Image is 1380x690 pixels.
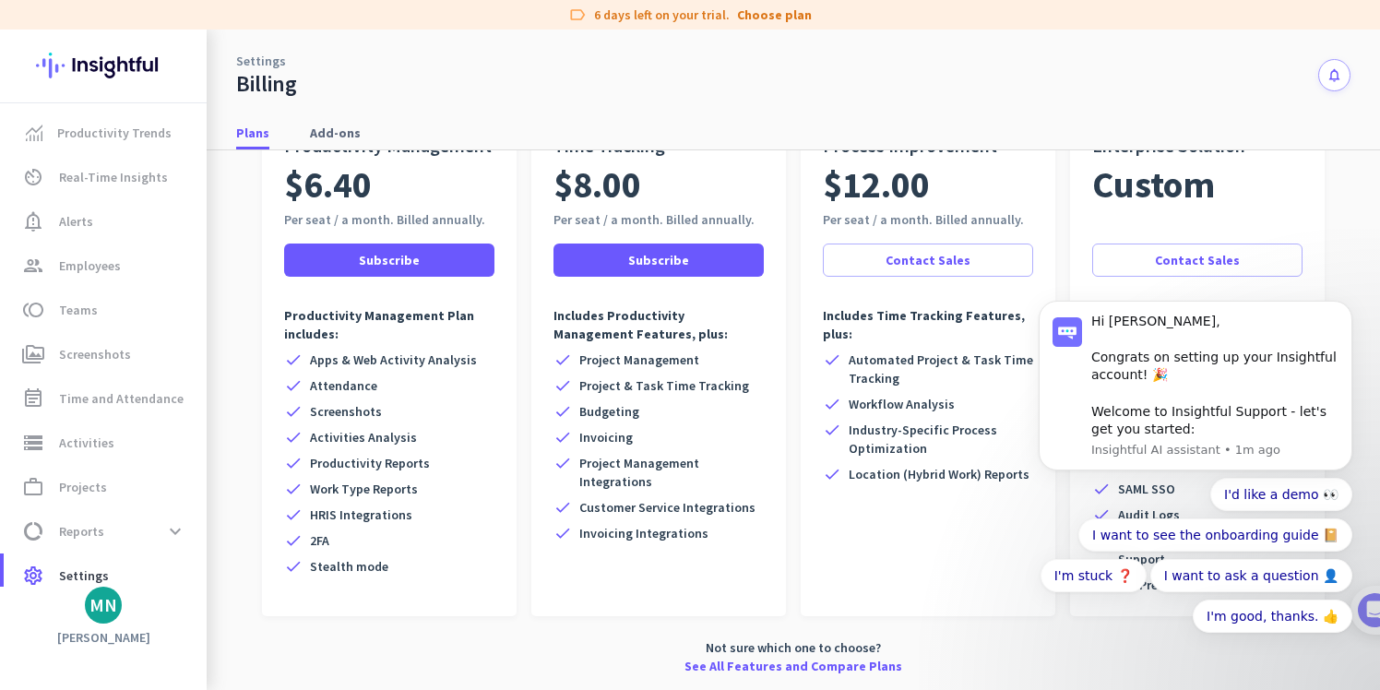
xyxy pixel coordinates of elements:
[22,166,44,188] i: av_timer
[71,321,313,339] div: Add employees
[310,402,382,421] span: Screenshots
[26,125,42,141] img: menu-item
[236,52,286,70] a: Settings
[4,509,207,553] a: data_usageReportsexpand_more
[359,251,420,269] span: Subscribe
[579,524,708,542] span: Invoicing Integrations
[628,251,689,269] span: Subscribe
[284,506,303,524] i: check
[36,30,171,101] img: Insightful logo
[553,402,572,421] i: check
[22,387,44,410] i: event_note
[71,351,321,429] div: It's time to add your employees! This is crucial since Insightful will start collecting their act...
[4,332,207,376] a: perm_mediaScreenshots
[22,210,44,232] i: notification_important
[284,210,494,229] div: Per seat / a month. Billed annually.
[236,70,297,98] div: Billing
[579,498,755,517] span: Customer Service Integrations
[34,315,335,344] div: 1Add employees
[4,155,207,199] a: av_timerReal-Time Insights
[1155,251,1240,269] span: Contact Sales
[4,244,207,288] a: groupEmployees
[216,607,245,620] span: Help
[849,351,1033,387] span: Automated Project & Task Time Tracking
[553,210,764,229] div: Per seat / a month. Billed annually.
[92,561,184,635] button: Messages
[310,428,417,446] span: Activities Analysis
[71,531,313,568] div: Initial tracking settings and how to edit them
[65,193,95,222] img: Profile image for Tamara
[59,565,109,587] span: Settings
[59,520,104,542] span: Reports
[553,244,764,277] button: Subscribe
[22,299,44,321] i: toll
[310,376,377,395] span: Attendance
[1092,244,1303,277] button: Contact Sales
[553,498,572,517] i: check
[284,531,303,550] i: check
[89,596,117,614] div: MN
[553,454,572,472] i: check
[706,638,881,657] span: Not sure which one to choose?
[310,480,418,498] span: Work Type Reports
[823,244,1033,277] button: Contact Sales
[886,251,970,269] span: Contact Sales
[737,6,812,24] a: Choose plan
[157,8,216,40] h1: Tasks
[553,376,572,395] i: check
[553,524,572,542] i: check
[22,520,44,542] i: data_usage
[4,553,207,598] a: settingsSettings
[553,306,764,343] p: Includes Productivity Management Features, plus:
[823,421,841,439] i: check
[579,402,639,421] span: Budgeting
[235,243,351,262] p: About 10 minutes
[284,351,303,369] i: check
[4,376,207,421] a: event_noteTime and Attendance
[823,159,930,210] span: $12.00
[823,465,841,483] i: check
[59,387,184,410] span: Time and Attendance
[284,428,303,446] i: check
[4,199,207,244] a: notification_importantAlerts
[59,343,131,365] span: Screenshots
[579,428,633,446] span: Invoicing
[579,351,699,369] span: Project Management
[324,7,357,41] div: Close
[579,454,764,491] span: Project Management Integrations
[22,255,44,277] i: group
[1092,159,1215,210] span: Custom
[553,159,641,210] span: $8.00
[823,210,1033,229] div: Per seat / a month. Billed annually.
[284,244,494,277] button: Subscribe
[553,351,572,369] i: check
[22,343,44,365] i: perm_media
[59,476,107,498] span: Projects
[284,376,303,395] i: check
[22,432,44,454] i: storage
[310,531,329,550] span: 2FA
[18,243,65,262] p: 4 steps
[22,565,44,587] i: settings
[310,454,430,472] span: Productivity Reports
[579,376,749,395] span: Project & Task Time Tracking
[102,198,303,217] div: [PERSON_NAME] from Insightful
[34,525,335,568] div: 2Initial tracking settings and how to edit them
[59,166,168,188] span: Real-Time Insights
[107,607,171,620] span: Messages
[823,306,1033,343] p: Includes Time Tracking Features, plus:
[310,557,388,576] span: Stealth mode
[236,124,269,142] span: Plans
[849,395,955,413] span: Workflow Analysis
[27,607,65,620] span: Home
[4,288,207,332] a: tollTeams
